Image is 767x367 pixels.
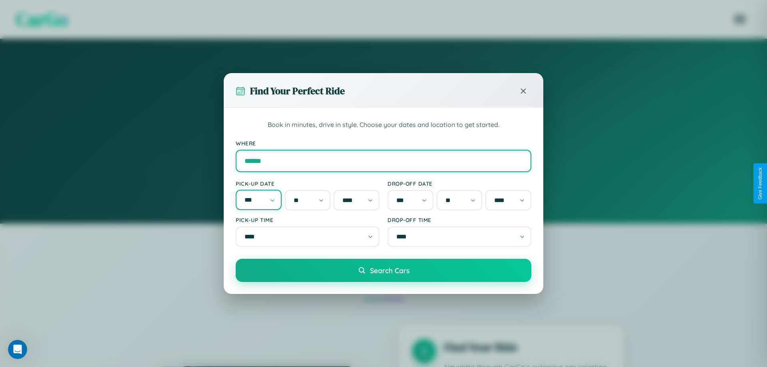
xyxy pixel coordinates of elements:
[236,259,531,282] button: Search Cars
[370,266,409,275] span: Search Cars
[236,216,380,223] label: Pick-up Time
[236,180,380,187] label: Pick-up Date
[387,216,531,223] label: Drop-off Time
[250,84,345,97] h3: Find Your Perfect Ride
[236,120,531,130] p: Book in minutes, drive in style. Choose your dates and location to get started.
[236,140,531,147] label: Where
[387,180,531,187] label: Drop-off Date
